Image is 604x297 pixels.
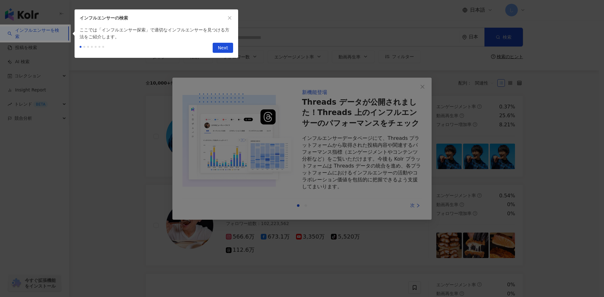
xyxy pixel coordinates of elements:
[80,14,226,21] div: インフルエンサーの検索
[213,43,233,53] button: Next
[218,43,228,53] span: Next
[75,26,238,40] div: ここでは「インフルエンサー探索」で適切なインフルエンサーを見つける方法をご紹介します。
[227,16,232,20] span: close
[226,14,233,21] button: close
